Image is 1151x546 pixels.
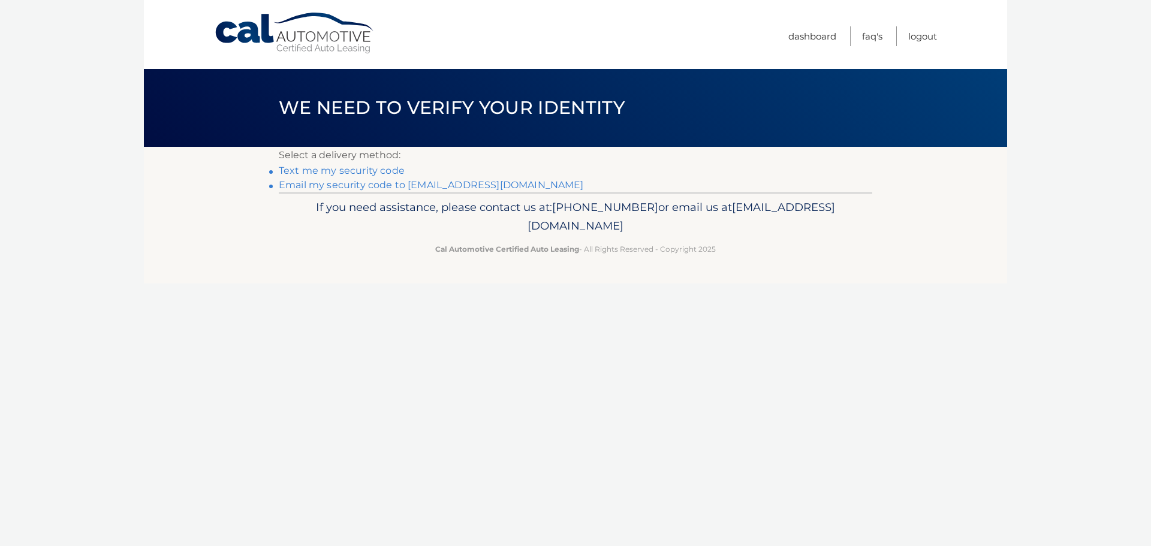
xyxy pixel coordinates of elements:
a: Logout [908,26,937,46]
a: Dashboard [788,26,836,46]
a: Email my security code to [EMAIL_ADDRESS][DOMAIN_NAME] [279,179,584,191]
p: - All Rights Reserved - Copyright 2025 [287,243,864,255]
span: We need to verify your identity [279,96,625,119]
a: Cal Automotive [214,12,376,55]
strong: Cal Automotive Certified Auto Leasing [435,245,579,254]
p: Select a delivery method: [279,147,872,164]
a: Text me my security code [279,165,405,176]
p: If you need assistance, please contact us at: or email us at [287,198,864,236]
a: FAQ's [862,26,882,46]
span: [PHONE_NUMBER] [552,200,658,214]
